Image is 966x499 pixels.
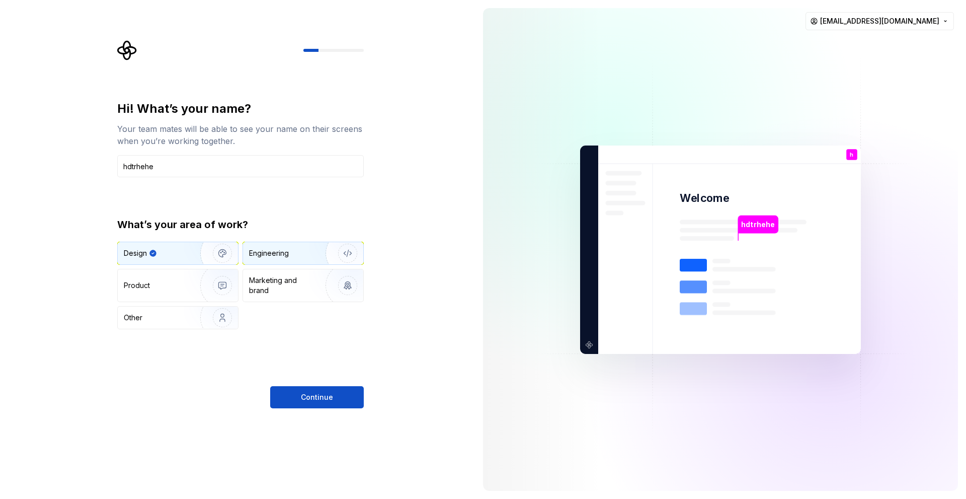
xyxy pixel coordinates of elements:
button: Continue [270,386,364,408]
div: Your team mates will be able to see your name on their screens when you’re working together. [117,123,364,147]
div: What’s your area of work? [117,218,364,232]
p: h [850,152,853,157]
p: hdtrhehe [741,219,775,230]
div: Design [124,248,147,258]
svg: Supernova Logo [117,40,137,60]
div: Engineering [249,248,289,258]
span: [EMAIL_ADDRESS][DOMAIN_NAME] [820,16,939,26]
div: Other [124,313,142,323]
span: Continue [301,392,333,402]
div: Hi! What’s your name? [117,101,364,117]
input: Han Solo [117,155,364,177]
button: [EMAIL_ADDRESS][DOMAIN_NAME] [806,12,954,30]
p: Welcome [680,191,729,205]
div: Marketing and brand [249,275,317,296]
div: Product [124,280,150,291]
